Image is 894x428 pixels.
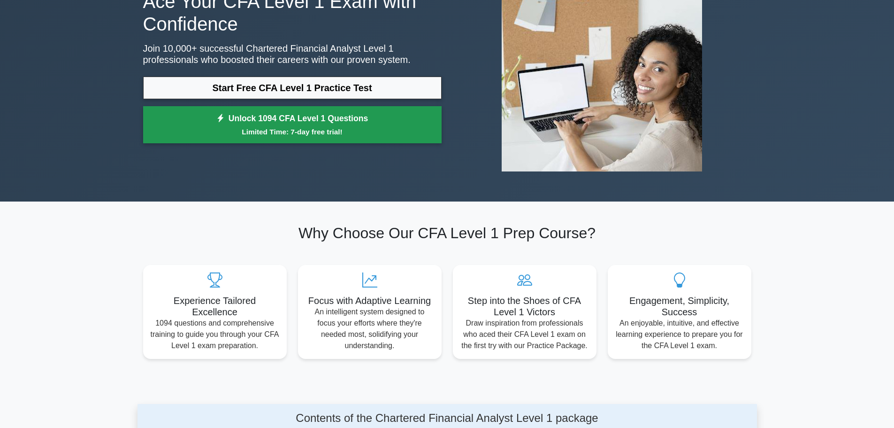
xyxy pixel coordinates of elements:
h2: Why Choose Our CFA Level 1 Prep Course? [143,224,751,242]
small: Limited Time: 7-day free trial! [155,126,430,137]
p: Join 10,000+ successful Chartered Financial Analyst Level 1 professionals who boosted their caree... [143,43,442,65]
p: An enjoyable, intuitive, and effective learning experience to prepare you for the CFA Level 1 exam. [615,318,744,351]
p: Draw inspiration from professionals who aced their CFA Level 1 exam on the first try with our Pra... [460,318,589,351]
h5: Focus with Adaptive Learning [306,295,434,306]
p: 1094 questions and comprehensive training to guide you through your CFA Level 1 exam preparation. [151,318,279,351]
h5: Experience Tailored Excellence [151,295,279,318]
a: Start Free CFA Level 1 Practice Test [143,77,442,99]
a: Unlock 1094 CFA Level 1 QuestionsLimited Time: 7-day free trial! [143,106,442,144]
h4: Contents of the Chartered Financial Analyst Level 1 package [226,412,668,425]
h5: Engagement, Simplicity, Success [615,295,744,318]
h5: Step into the Shoes of CFA Level 1 Victors [460,295,589,318]
p: An intelligent system designed to focus your efforts where they're needed most, solidifying your ... [306,306,434,351]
